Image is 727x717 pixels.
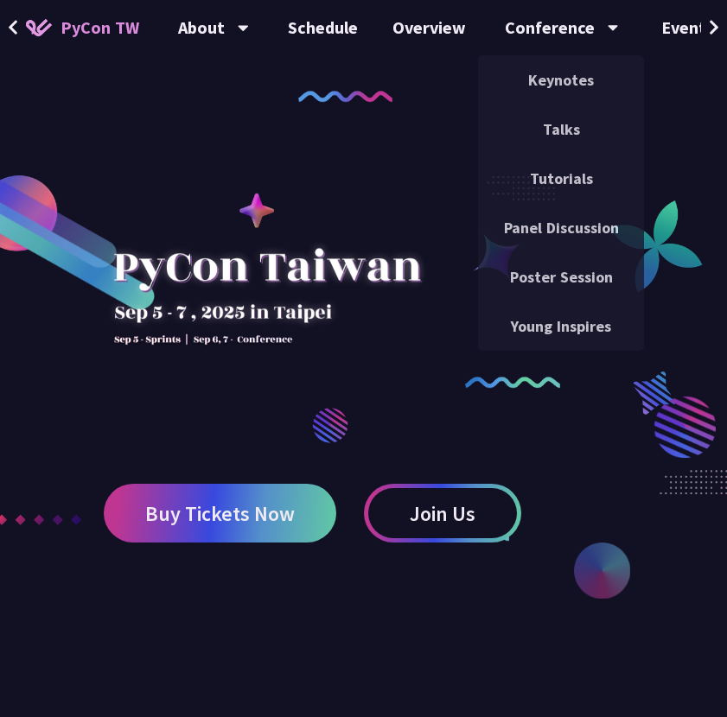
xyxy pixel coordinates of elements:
img: curly-2.e802c9f.png [465,377,559,389]
img: curly-1.ebdbada.png [298,91,392,103]
span: Join Us [410,503,475,524]
a: Young Inspires [478,306,644,346]
span: Buy Tickets Now [145,503,295,524]
a: Keynotes [478,60,644,100]
a: Panel Discussion [478,207,644,248]
img: Home icon of PyCon TW 2025 [26,19,52,36]
a: Talks [478,109,644,149]
a: Tutorials [478,158,644,199]
a: Join Us [364,484,521,543]
a: PyCon TW [9,6,156,49]
a: Poster Session [478,257,644,297]
a: Buy Tickets Now [104,484,336,543]
span: PyCon TW [61,15,139,41]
